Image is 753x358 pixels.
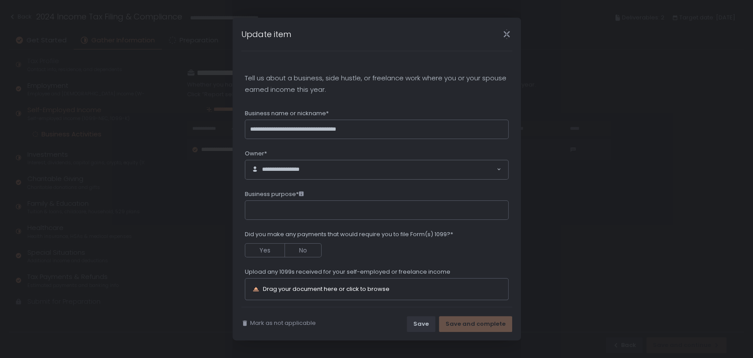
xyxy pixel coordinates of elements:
[493,29,521,39] div: Close
[250,319,316,327] span: Mark as not applicable
[245,268,450,276] span: Upload any 1099s received for your self-employed or freelance income
[318,166,496,174] input: Search for option
[245,243,285,257] button: Yes
[241,28,291,40] h1: Update item
[285,243,322,257] button: No
[407,316,435,332] button: Save
[413,320,429,328] div: Save
[263,286,390,292] div: Drag your document here or click to browse
[245,72,509,95] p: Tell us about a business, side hustle, or freelance work where you or your spouse earned income t...
[245,190,304,198] span: Business purpose*
[241,319,316,327] button: Mark as not applicable
[245,150,267,158] span: Owner*
[245,230,453,238] span: Did you make any payments that would require you to file Form(s) 1099?*
[245,109,329,117] span: Business name or nickname*
[245,160,508,180] div: Search for option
